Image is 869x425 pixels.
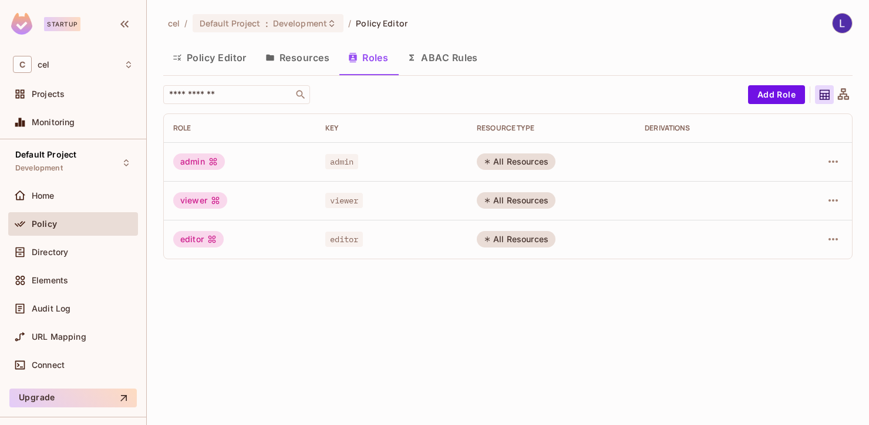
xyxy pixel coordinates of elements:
[256,43,339,72] button: Resources
[339,43,398,72] button: Roles
[173,123,306,133] div: Role
[9,389,137,407] button: Upgrade
[273,18,327,29] span: Development
[325,193,363,208] span: viewer
[645,123,778,133] div: Derivations
[173,153,225,170] div: admin
[477,123,626,133] div: RESOURCE TYPE
[32,118,75,127] span: Monitoring
[173,192,227,209] div: viewer
[163,43,256,72] button: Policy Editor
[477,153,555,170] div: All Resources
[13,56,32,73] span: C
[15,150,76,159] span: Default Project
[32,247,68,257] span: Directory
[32,332,86,342] span: URL Mapping
[32,191,55,200] span: Home
[32,219,57,229] span: Policy
[833,14,852,33] img: Luis Lanza
[32,360,65,370] span: Connect
[477,231,555,247] div: All Resources
[44,17,80,31] div: Startup
[348,18,351,29] li: /
[325,123,459,133] div: Key
[32,304,70,313] span: Audit Log
[398,43,487,72] button: ABAC Rules
[265,19,269,28] span: :
[32,276,68,285] span: Elements
[356,18,407,29] span: Policy Editor
[325,154,359,169] span: admin
[748,85,805,104] button: Add Role
[38,60,49,69] span: Workspace: cel
[173,231,224,247] div: editor
[200,18,261,29] span: Default Project
[184,18,187,29] li: /
[168,18,180,29] span: the active workspace
[477,192,555,209] div: All Resources
[325,232,363,247] span: editor
[15,163,63,173] span: Development
[32,89,65,99] span: Projects
[11,13,32,35] img: SReyMgAAAABJRU5ErkJggg==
